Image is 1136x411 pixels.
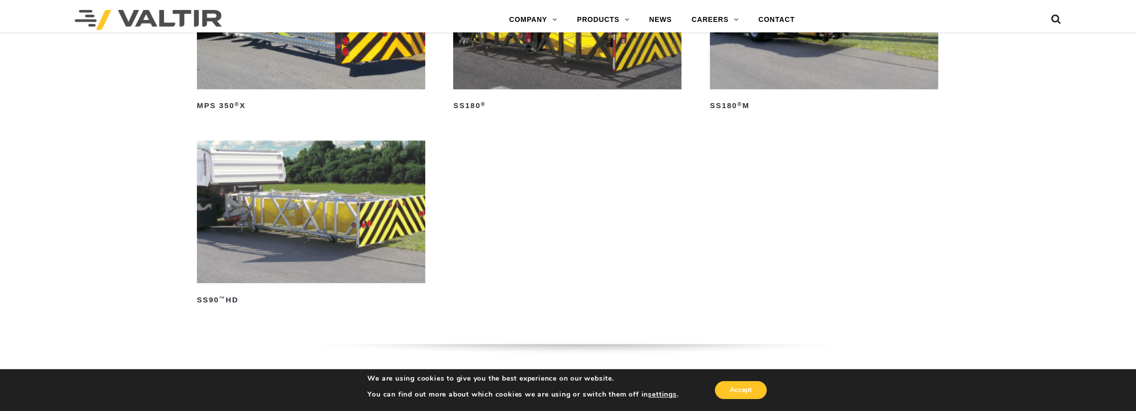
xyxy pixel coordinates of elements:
[648,390,676,399] button: settings
[219,295,226,301] sup: ™
[235,101,240,107] sup: ®
[367,390,678,399] p: You can find out more about which cookies we are using or switch them off in .
[737,101,742,107] sup: ®
[639,10,681,30] a: NEWS
[748,10,805,30] a: CONTACT
[710,98,938,114] h2: SS180 M
[197,140,425,308] a: SS90™HD
[197,98,425,114] h2: MPS 350 X
[681,10,748,30] a: CAREERS
[75,10,222,30] img: Valtir
[367,374,678,383] p: We are using cookies to give you the best experience on our website.
[197,292,425,308] h2: SS90 HD
[499,10,567,30] a: COMPANY
[715,381,767,399] button: Accept
[567,10,639,30] a: PRODUCTS
[481,101,486,107] sup: ®
[453,98,681,114] h2: SS180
